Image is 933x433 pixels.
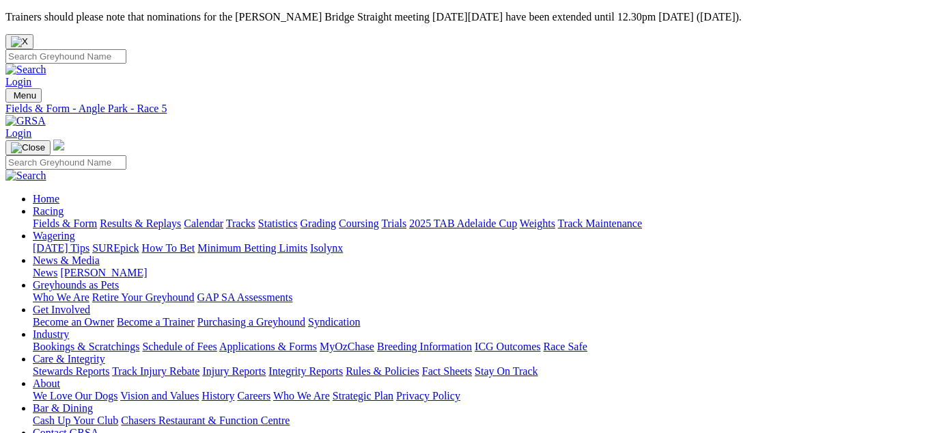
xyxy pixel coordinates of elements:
a: Bar & Dining [33,402,93,414]
button: Toggle navigation [5,88,42,103]
div: Racing [33,218,928,230]
a: SUREpick [92,242,139,254]
a: Grading [301,218,336,229]
div: News & Media [33,267,928,279]
a: Who We Are [273,390,330,402]
a: [PERSON_NAME] [60,267,147,278]
a: Login [5,76,31,88]
a: Injury Reports [202,365,266,377]
a: Racing [33,205,64,217]
input: Search [5,49,126,64]
a: Stewards Reports [33,365,109,377]
a: Syndication [308,316,360,328]
a: Become a Trainer [117,316,195,328]
a: Careers [237,390,270,402]
div: Greyhounds as Pets [33,291,928,304]
a: Who We Are [33,291,89,303]
a: Purchasing a Greyhound [197,316,305,328]
img: Search [5,170,46,182]
a: Race Safe [543,341,587,352]
a: [DATE] Tips [33,242,89,254]
div: About [33,390,928,402]
a: Weights [520,218,555,229]
a: ICG Outcomes [475,341,540,352]
a: 2025 TAB Adelaide Cup [409,218,517,229]
a: Retire Your Greyhound [92,291,195,303]
a: Fields & Form [33,218,97,229]
a: Bookings & Scratchings [33,341,139,352]
div: Bar & Dining [33,415,928,427]
a: Calendar [184,218,223,229]
button: Toggle navigation [5,140,51,155]
a: Coursing [339,218,379,229]
a: History [201,390,234,402]
a: Strategic Plan [333,390,393,402]
a: Track Maintenance [558,218,642,229]
button: Close [5,34,33,49]
a: Greyhounds as Pets [33,279,119,291]
a: Applications & Forms [219,341,317,352]
a: Fact Sheets [422,365,472,377]
a: Care & Integrity [33,353,105,365]
img: Search [5,64,46,76]
a: About [33,378,60,389]
div: Industry [33,341,928,353]
a: GAP SA Assessments [197,291,293,303]
a: Breeding Information [377,341,472,352]
a: Fields & Form - Angle Park - Race 5 [5,103,928,115]
a: How To Bet [142,242,195,254]
a: Trials [381,218,406,229]
a: Results & Replays [100,218,181,229]
img: Close [11,142,45,153]
a: Wagering [33,230,75,241]
a: Become an Owner [33,316,114,328]
a: Rules & Policies [346,365,419,377]
a: Minimum Betting Limits [197,242,307,254]
img: GRSA [5,115,46,127]
a: Cash Up Your Club [33,415,118,426]
input: Search [5,155,126,170]
a: We Love Our Dogs [33,390,117,402]
a: Integrity Reports [268,365,343,377]
a: News [33,267,57,278]
a: News & Media [33,254,100,266]
span: Menu [14,90,36,101]
div: Care & Integrity [33,365,928,378]
a: Schedule of Fees [142,341,217,352]
img: X [11,36,28,47]
a: Industry [33,328,69,340]
a: Privacy Policy [396,390,460,402]
a: MyOzChase [320,341,374,352]
a: Login [5,127,31,139]
p: Trainers should please note that nominations for the [PERSON_NAME] Bridge Straight meeting [DATE]... [5,11,928,23]
a: Track Injury Rebate [112,365,199,377]
a: Home [33,193,59,205]
div: Wagering [33,242,928,254]
a: Isolynx [310,242,343,254]
div: Get Involved [33,316,928,328]
a: Chasers Restaurant & Function Centre [121,415,290,426]
a: Get Involved [33,304,90,315]
a: Stay On Track [475,365,538,377]
img: logo-grsa-white.png [53,140,64,150]
a: Vision and Values [120,390,199,402]
a: Tracks [226,218,255,229]
a: Statistics [258,218,298,229]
